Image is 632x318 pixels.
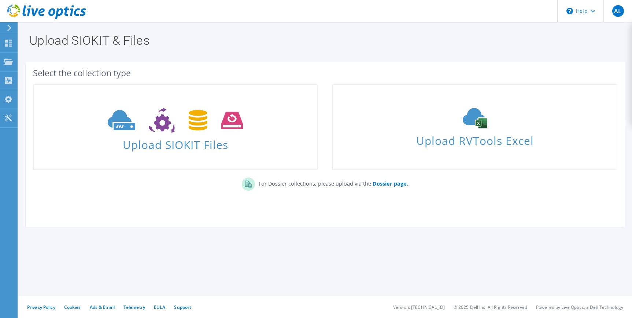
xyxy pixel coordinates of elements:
h1: Upload SIOKIT & Files [29,34,617,47]
b: Dossier page. [373,180,408,187]
li: © 2025 Dell Inc. All Rights Reserved [454,304,527,310]
a: Upload SIOKIT Files [33,84,318,170]
span: AL [612,5,624,17]
a: Privacy Policy [27,304,55,310]
li: Version: [TECHNICAL_ID] [393,304,445,310]
a: Ads & Email [90,304,115,310]
div: Select the collection type [33,69,617,77]
svg: \n [566,8,573,14]
span: Upload RVTools Excel [333,131,616,147]
a: Support [174,304,191,310]
a: EULA [154,304,165,310]
a: Upload RVTools Excel [332,84,617,170]
a: Dossier page. [371,180,408,187]
span: Upload SIOKIT Files [34,135,317,150]
a: Cookies [64,304,81,310]
li: Powered by Live Optics, a Dell Technology [536,304,623,310]
p: For Dossier collections, please upload via the [255,178,408,188]
a: Telemetry [123,304,145,310]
